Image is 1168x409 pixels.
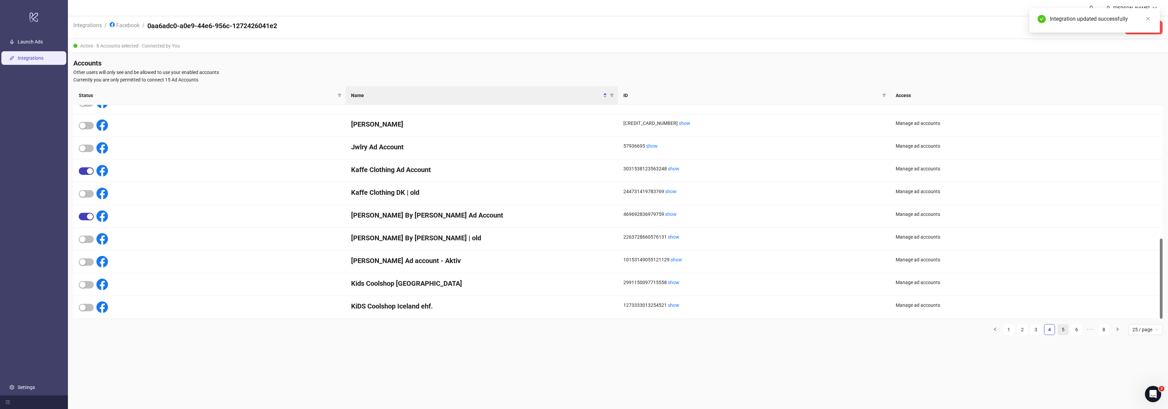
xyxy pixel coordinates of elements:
span: Name [351,92,602,99]
h4: [PERSON_NAME] [351,119,613,129]
span: filter [336,90,343,100]
a: show [668,166,679,171]
div: 2991150097715558 [623,279,885,286]
a: show [668,234,679,240]
a: Launch Ads [18,39,43,44]
div: 2263728660576131 [623,233,885,241]
a: 6 [1072,324,1082,335]
a: 2 [1017,324,1027,335]
div: [CREDIT_CARD_NUMBER] [623,119,885,127]
span: Other users will only see and be allowed to use your enabled accounts [73,69,1163,76]
div: [PERSON_NAME] [1111,4,1152,12]
span: filter [882,93,886,97]
li: / [105,21,107,34]
li: 6 [1071,324,1082,335]
a: show [665,211,677,217]
a: 4 [1044,324,1055,335]
span: filter [337,93,342,97]
div: 3031538123563248 [623,165,885,172]
div: 10153149055121129 [623,256,885,263]
span: Currently you are only permitted to connect 15 Ad Accounts [73,76,1163,83]
a: 1 [1004,324,1014,335]
div: Manage ad accounts [896,301,1157,309]
span: left [993,327,997,331]
span: ID [623,92,879,99]
span: down [1152,6,1157,11]
a: show [646,143,658,149]
div: Manage ad accounts [896,210,1157,218]
div: 469692836979759 [623,210,885,218]
div: Manage ad accounts [896,188,1157,195]
a: show [668,302,679,308]
a: Facebook [108,21,141,29]
span: menu-fold [5,400,10,405]
h4: Jwlry Ad Account [351,142,613,152]
a: show [679,120,690,126]
span: filter [608,90,615,100]
button: right [1112,324,1123,335]
a: Settings [18,385,35,390]
div: 244731419783769 [623,188,885,195]
h4: Accounts [73,58,1163,68]
h4: [PERSON_NAME] By [PERSON_NAME] | old [351,233,613,243]
a: 8 [1099,324,1109,335]
div: 57936695 [623,142,885,150]
span: Status [79,92,335,99]
li: Previous Page [990,324,1001,335]
a: Integrations [18,55,43,61]
li: 3 [1030,324,1041,335]
div: Manage ad accounts [896,279,1157,286]
h4: Kaffe Clothing Ad Account [351,165,613,174]
li: Next 5 Pages [1085,324,1096,335]
a: Close [1144,15,1152,22]
span: ••• [1085,324,1096,335]
span: filter [881,90,888,100]
button: left [990,324,1001,335]
h4: [PERSON_NAME] Ad account - Aktiv [351,256,613,265]
div: Active - 8 Accounts selected - Connected by You [68,39,1168,53]
li: 2 [1017,324,1028,335]
li: / [142,21,145,34]
span: right [1115,327,1119,331]
div: 1273333013254521 [623,301,885,309]
iframe: Intercom live chat [1145,386,1161,402]
li: 8 [1098,324,1109,335]
div: Integration updated successfully [1050,15,1152,23]
a: show [671,257,682,262]
a: Integrations [72,21,103,29]
th: Name [346,86,618,105]
span: filter [610,93,614,97]
li: 5 [1058,324,1069,335]
div: Page Size [1128,324,1163,335]
div: Manage ad accounts [896,233,1157,241]
span: 25 / page [1132,324,1158,335]
h4: [PERSON_NAME] By [PERSON_NAME] Ad Account [351,210,613,220]
li: 4 [1044,324,1055,335]
li: Next Page [1112,324,1123,335]
span: user [1106,6,1111,11]
li: 1 [1003,324,1014,335]
h4: KiDS Coolshop Iceland ehf. [351,301,613,311]
div: Manage ad accounts [896,142,1157,150]
a: show [665,189,677,194]
h4: 0aa6adc0-a0e9-44e6-956c-1272426041e2 [147,21,277,31]
h4: Kids Coolshop [GEOGRAPHIC_DATA] [351,279,613,288]
span: bell [1089,5,1094,10]
div: Manage ad accounts [896,165,1157,172]
a: show [668,280,679,285]
th: Access [890,86,1163,105]
a: 3 [1031,324,1041,335]
h4: Kaffe Clothing DK | old [351,188,613,197]
span: 2 [1159,386,1164,391]
span: close [1146,16,1150,21]
div: Manage ad accounts [896,119,1157,127]
a: 5 [1058,324,1068,335]
div: Manage ad accounts [896,256,1157,263]
span: check-circle [1038,15,1046,23]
